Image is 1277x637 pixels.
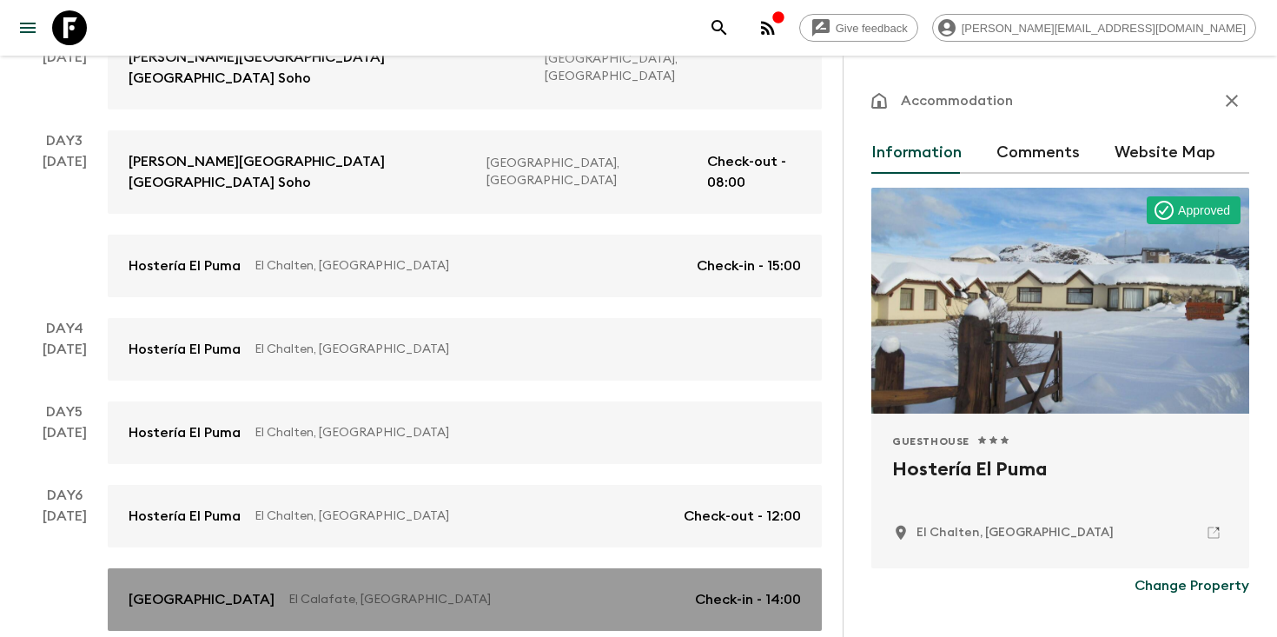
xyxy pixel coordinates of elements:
[932,14,1256,42] div: [PERSON_NAME][EMAIL_ADDRESS][DOMAIN_NAME]
[952,22,1255,35] span: [PERSON_NAME][EMAIL_ADDRESS][DOMAIN_NAME]
[1135,575,1249,596] p: Change Property
[892,435,969,448] span: Guesthouse
[702,10,737,45] button: search adventures
[695,589,801,610] p: Check-in - 14:00
[108,401,822,464] a: Hostería El PumaEl Chalten, [GEOGRAPHIC_DATA]
[43,422,87,464] div: [DATE]
[255,341,787,358] p: El Chalten, [GEOGRAPHIC_DATA]
[892,455,1228,511] h2: Hostería El Puma
[108,130,822,214] a: [PERSON_NAME][GEOGRAPHIC_DATA] [GEOGRAPHIC_DATA] Soho[GEOGRAPHIC_DATA], [GEOGRAPHIC_DATA]Check-ou...
[108,568,822,631] a: [GEOGRAPHIC_DATA]El Calafate, [GEOGRAPHIC_DATA]Check-in - 14:00
[1178,202,1230,219] p: Approved
[1115,132,1215,174] button: Website Map
[996,132,1080,174] button: Comments
[108,318,822,381] a: Hostería El PumaEl Chalten, [GEOGRAPHIC_DATA]
[255,508,670,525] p: El Chalten, [GEOGRAPHIC_DATA]
[21,130,108,151] p: Day 3
[486,155,693,189] p: [GEOGRAPHIC_DATA], [GEOGRAPHIC_DATA]
[129,255,241,276] p: Hostería El Puma
[129,151,473,193] p: [PERSON_NAME][GEOGRAPHIC_DATA] [GEOGRAPHIC_DATA] Soho
[799,14,918,42] a: Give feedback
[545,50,787,85] p: [GEOGRAPHIC_DATA], [GEOGRAPHIC_DATA]
[129,47,531,89] p: [PERSON_NAME][GEOGRAPHIC_DATA] [GEOGRAPHIC_DATA] Soho
[901,90,1013,111] p: Accommodation
[707,151,801,193] p: Check-out - 08:00
[43,339,87,381] div: [DATE]
[21,318,108,339] p: Day 4
[826,22,917,35] span: Give feedback
[129,506,241,527] p: Hostería El Puma
[129,589,275,610] p: [GEOGRAPHIC_DATA]
[871,188,1249,414] div: Photo of Hostería El Puma
[684,506,801,527] p: Check-out - 12:00
[916,524,1114,541] p: El Chalten, Argentina
[255,424,787,441] p: El Chalten, [GEOGRAPHIC_DATA]
[697,255,801,276] p: Check-in - 15:00
[1135,568,1249,603] button: Change Property
[129,339,241,360] p: Hostería El Puma
[108,235,822,297] a: Hostería El PumaEl Chalten, [GEOGRAPHIC_DATA]Check-in - 15:00
[21,401,108,422] p: Day 5
[21,485,108,506] p: Day 6
[108,485,822,547] a: Hostería El PumaEl Chalten, [GEOGRAPHIC_DATA]Check-out - 12:00
[871,132,962,174] button: Information
[43,506,87,631] div: [DATE]
[255,257,683,275] p: El Chalten, [GEOGRAPHIC_DATA]
[43,47,87,109] div: [DATE]
[10,10,45,45] button: menu
[288,591,681,608] p: El Calafate, [GEOGRAPHIC_DATA]
[108,26,822,109] a: [PERSON_NAME][GEOGRAPHIC_DATA] [GEOGRAPHIC_DATA] Soho[GEOGRAPHIC_DATA], [GEOGRAPHIC_DATA]
[43,151,87,297] div: [DATE]
[129,422,241,443] p: Hostería El Puma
